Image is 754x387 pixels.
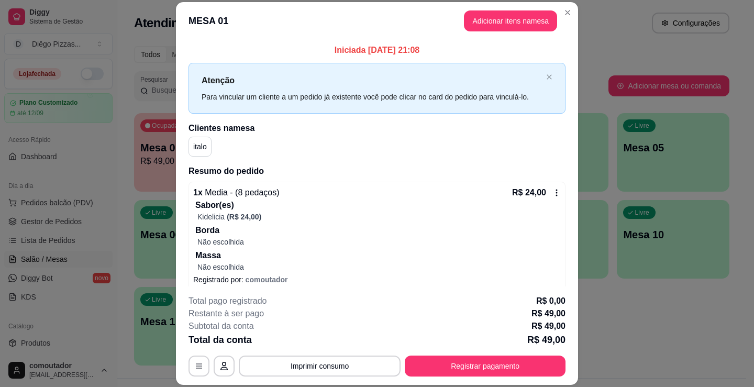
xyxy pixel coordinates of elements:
[546,74,552,80] span: close
[197,237,561,247] p: Não escolhida
[195,199,561,212] p: Sabor(es)
[188,333,252,347] p: Total da conta
[239,356,401,377] button: Imprimir consumo
[531,320,565,333] p: R$ 49,00
[188,122,565,135] h2: Clientes na mesa
[193,186,280,199] p: 1 x
[197,262,561,272] p: Não escolhida
[188,44,565,57] p: Iniciada [DATE] 21:08
[527,333,565,347] p: R$ 49,00
[193,141,207,152] p: italo
[176,2,578,40] header: MESA 01
[405,356,565,377] button: Registrar pagamento
[227,212,261,222] p: (R$ 24,00)
[202,74,542,87] p: Atenção
[536,295,565,307] p: R$ 0,00
[188,307,264,320] p: Restante à ser pago
[195,224,561,237] p: Borda
[531,307,565,320] p: R$ 49,00
[203,188,280,197] span: Media - (8 pedaços)
[464,10,557,31] button: Adicionar itens namesa
[188,320,254,333] p: Subtotal da conta
[512,186,546,199] p: R$ 24,00
[246,275,288,284] span: comoutador
[193,274,561,285] p: Registrado por:
[546,74,552,81] button: close
[559,4,576,21] button: Close
[197,212,225,222] p: Kidelicia
[195,249,561,262] p: Massa
[188,165,565,178] h2: Resumo do pedido
[202,91,542,103] div: Para vincular um cliente a um pedido já existente você pode clicar no card do pedido para vinculá...
[188,295,267,307] p: Total pago registrado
